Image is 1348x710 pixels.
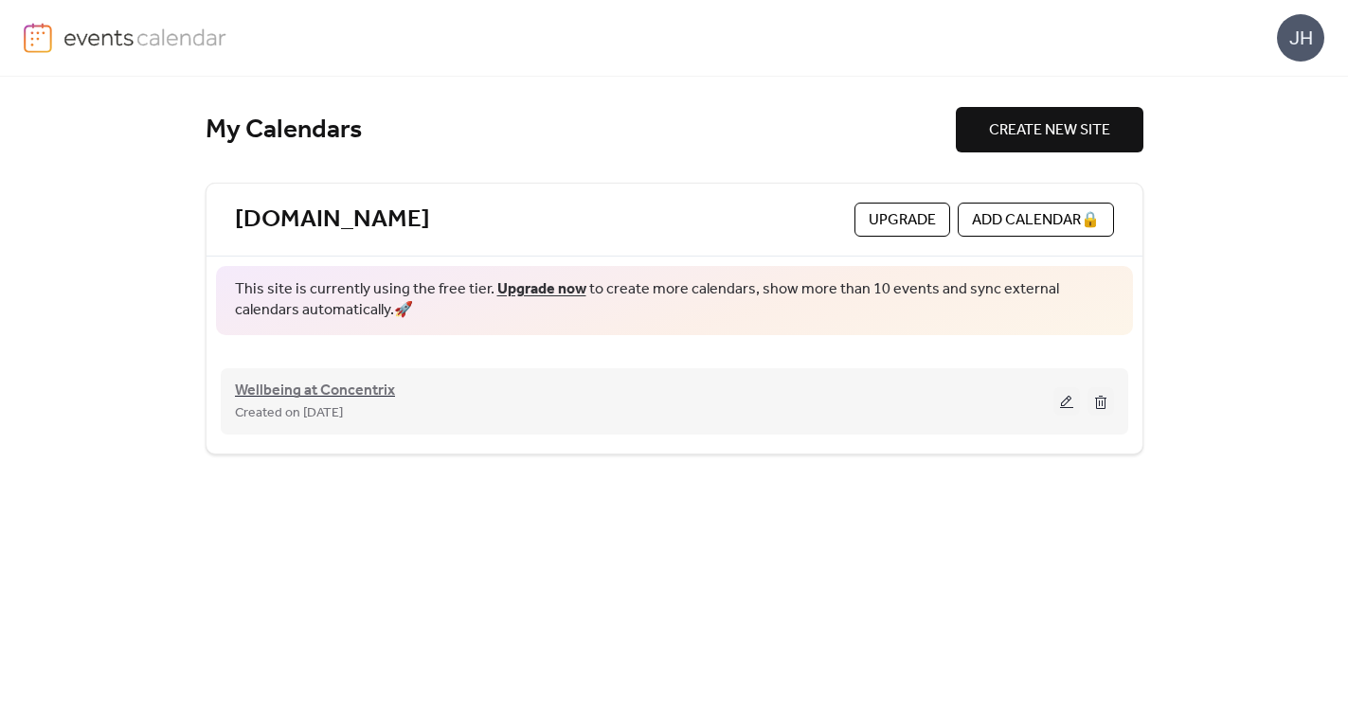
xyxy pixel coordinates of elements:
a: Upgrade now [497,275,586,304]
a: Wellbeing at Concentrix [235,385,395,397]
span: Created on [DATE] [235,402,343,425]
span: Upgrade [869,209,936,232]
div: JH [1277,14,1324,62]
a: [DOMAIN_NAME] [235,204,430,236]
span: Wellbeing at Concentrix [235,380,395,402]
span: This site is currently using the free tier. to create more calendars, show more than 10 events an... [235,279,1114,322]
button: CREATE NEW SITE [956,107,1143,152]
button: Upgrade [854,203,950,237]
img: logo-type [63,23,227,51]
span: CREATE NEW SITE [989,119,1110,142]
img: logo [24,23,52,53]
div: My Calendars [206,114,956,147]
